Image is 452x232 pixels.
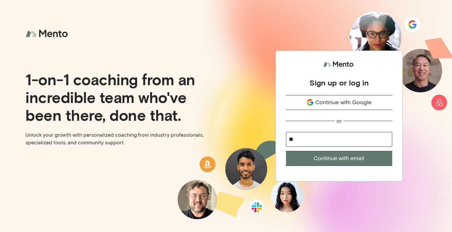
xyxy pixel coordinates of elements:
[323,58,355,70] img: logo.svg
[25,25,70,42] img: logo
[25,70,221,124] p: 1-on-1 coaching from an incredible team who've been there, done that.
[286,95,392,110] button: Continue with Google
[315,98,372,107] span: Continue with Google
[337,118,342,124] div: or
[286,151,392,166] button: Continue with email
[25,131,221,147] p: Unlock your growth with personalized coaching from industry professionals, specialized tools, and...
[309,78,369,87] div: Sign up or log in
